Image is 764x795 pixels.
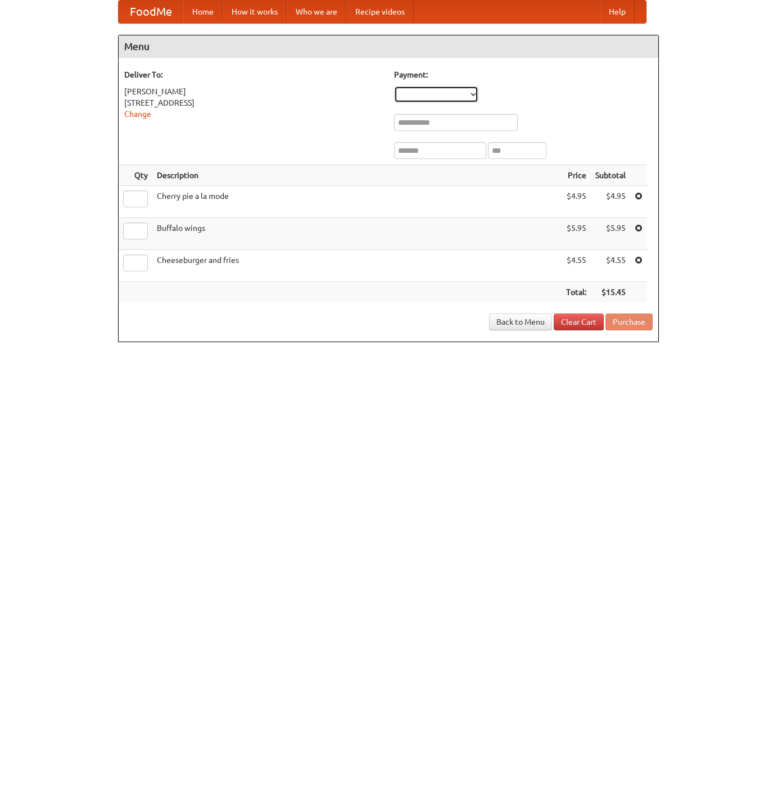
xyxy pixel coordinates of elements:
[489,314,552,330] a: Back to Menu
[591,186,630,218] td: $4.95
[152,250,562,282] td: Cheeseburger and fries
[605,314,653,330] button: Purchase
[591,250,630,282] td: $4.55
[591,218,630,250] td: $5.95
[119,35,658,58] h4: Menu
[600,1,635,23] a: Help
[287,1,346,23] a: Who we are
[554,314,604,330] a: Clear Cart
[562,218,591,250] td: $5.95
[124,69,383,80] h5: Deliver To:
[152,165,562,186] th: Description
[394,69,653,80] h5: Payment:
[119,1,183,23] a: FoodMe
[152,186,562,218] td: Cherry pie a la mode
[591,282,630,303] th: $15.45
[562,250,591,282] td: $4.55
[119,165,152,186] th: Qty
[183,1,223,23] a: Home
[591,165,630,186] th: Subtotal
[562,165,591,186] th: Price
[124,97,383,108] div: [STREET_ADDRESS]
[124,110,151,119] a: Change
[124,86,383,97] div: [PERSON_NAME]
[562,282,591,303] th: Total:
[223,1,287,23] a: How it works
[152,218,562,250] td: Buffalo wings
[562,186,591,218] td: $4.95
[346,1,414,23] a: Recipe videos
